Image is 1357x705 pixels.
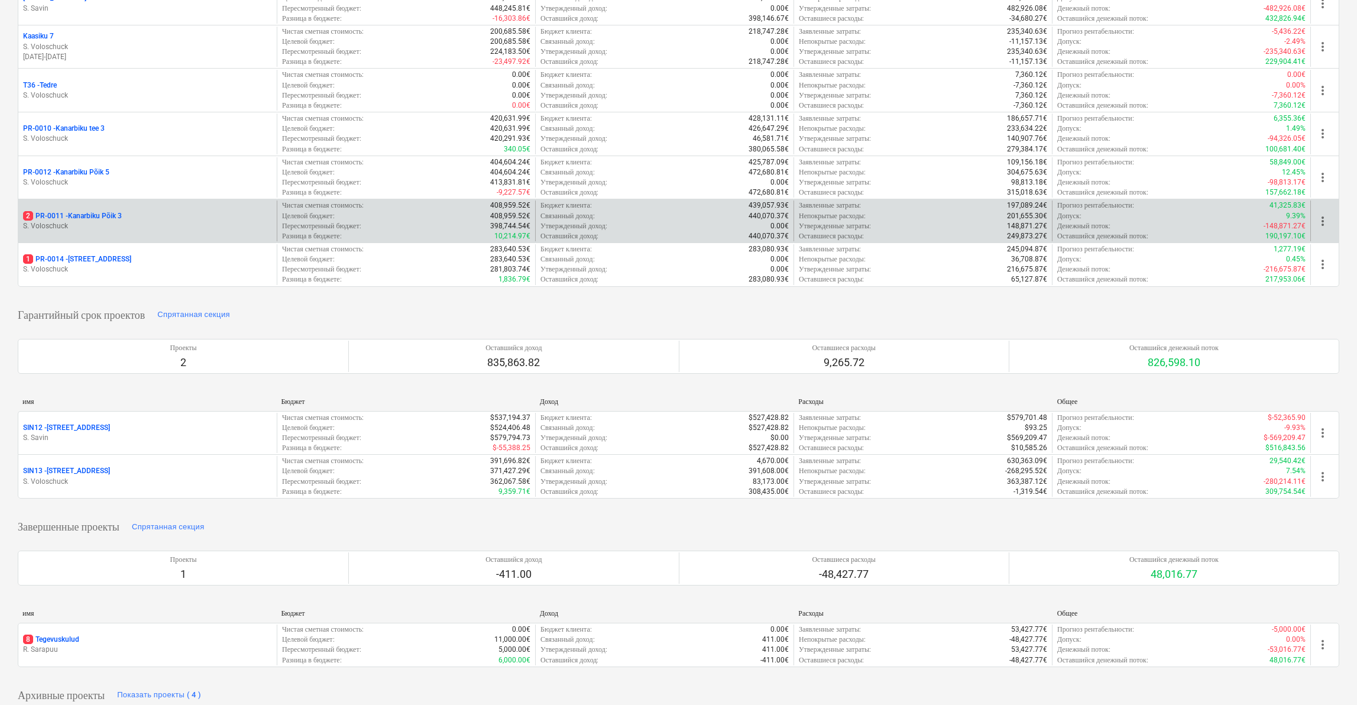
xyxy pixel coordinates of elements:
[1007,144,1047,154] p: 279,384.17€
[490,27,530,37] p: 200,685.58€
[23,90,272,101] p: S. Voloschuck
[540,114,592,124] p: Бюджет клиента :
[23,134,272,144] p: S. Voloschuck
[1007,413,1047,423] p: $579,701.48
[770,177,789,187] p: 0.00€
[540,57,598,67] p: Оставшийся доход :
[1272,90,1306,101] p: -7,360.12€
[282,37,335,47] p: Целевой бюджет :
[1316,426,1330,440] span: more_vert
[1316,257,1330,271] span: more_vert
[798,397,1047,406] div: Расходы
[799,264,871,274] p: Утвержденные затраты :
[23,466,272,486] div: SIN13 -[STREET_ADDRESS]S. Voloschuck
[799,200,861,211] p: Заявленные затраты :
[23,423,272,443] div: SIN12 -[STREET_ADDRESS]S. Savin
[1015,70,1047,80] p: 7,360.12€
[749,187,789,198] p: 472,680.81€
[282,443,342,453] p: Разница в бюджете :
[1009,14,1047,24] p: -34,680.27€
[282,80,335,90] p: Целевой бюджет :
[512,90,530,101] p: 0.00€
[23,221,272,231] p: S. Voloschuck
[540,27,592,37] p: Бюджет клиента :
[799,443,864,453] p: Оставшиеся расходы :
[540,244,592,254] p: Бюджет клиента :
[490,4,530,14] p: 448,245.81€
[1007,433,1047,443] p: $569,209.47
[1269,200,1306,211] p: 41,325.83€
[1057,413,1134,423] p: Прогноз рентабельности :
[540,124,595,134] p: Связанный доход :
[540,80,595,90] p: Связанный доход :
[23,635,33,644] span: 8
[1057,177,1110,187] p: Денежный поток :
[1007,200,1047,211] p: 197,089.24€
[799,27,861,37] p: Заявленные затраты :
[799,101,864,111] p: Оставшиеся расходы :
[1057,254,1081,264] p: Допуск :
[490,244,530,254] p: 283,640.53€
[1007,211,1047,221] p: 201,655.30€
[1057,397,1306,406] div: Общее
[749,423,789,433] p: $527,428.82
[1007,157,1047,167] p: 109,156.18€
[490,157,530,167] p: 404,604.24€
[1264,4,1306,14] p: -482,926.08€
[749,57,789,67] p: 218,747.28€
[770,4,789,14] p: 0.00€
[282,413,364,423] p: Чистая сметная стоимость :
[23,466,110,476] p: SIN13 - [STREET_ADDRESS]
[282,47,361,57] p: Пересмотренный бюджет :
[504,144,530,154] p: 340.05€
[282,423,335,433] p: Целевой бюджет :
[1057,27,1134,37] p: Прогноз рентабельности :
[799,70,861,80] p: Заявленные затраты :
[23,124,105,134] p: PR-0010 - Kanarbiku tee 3
[129,518,208,536] button: Спрятанная секция
[282,14,342,24] p: Разница в бюджете :
[157,308,230,322] div: Спрятанная секция
[22,397,271,406] div: имя
[490,37,530,47] p: 200,685.58€
[490,423,530,433] p: $524,406.48
[770,70,789,80] p: 0.00€
[749,167,789,177] p: 472,680.81€
[1013,101,1047,111] p: -7,360.12€
[799,413,861,423] p: Заявленные затраты :
[282,27,364,37] p: Чистая сметная стоимость :
[1057,200,1134,211] p: Прогноз рентабельности :
[799,211,866,221] p: Непокрытые расходы :
[1129,355,1219,370] p: 826,598.10
[540,101,598,111] p: Оставшийся доход :
[23,635,272,655] div: 8TegevuskuludR. Sarapuu
[1316,127,1330,141] span: more_vert
[1057,157,1134,167] p: Прогноз рентабельности :
[1265,231,1306,241] p: 190,197.10€
[282,144,342,154] p: Разница в бюджете :
[23,31,54,41] p: Kaasiku 7
[1057,423,1081,433] p: Допуск :
[799,254,866,264] p: Непокрытые расходы :
[1274,244,1306,254] p: 1,277.19€
[1284,37,1306,47] p: -2.49%
[749,14,789,24] p: 398,146.67€
[490,167,530,177] p: 404,604.24€
[154,306,233,325] button: Спрятанная секция
[1011,177,1047,187] p: 98,813.18€
[282,101,342,111] p: Разница в бюджете :
[1057,57,1148,67] p: Оставшийся денежный поток :
[540,37,595,47] p: Связанный доход :
[23,211,33,221] span: 2
[799,423,866,433] p: Непокрытые расходы :
[1007,264,1047,274] p: 216,675.87€
[1007,124,1047,134] p: 233,634.22€
[493,14,530,24] p: -16,303.86€
[23,254,272,274] div: 1PR-0014 -[STREET_ADDRESS]S. Voloschuck
[1009,57,1047,67] p: -11,157.13€
[1007,187,1047,198] p: 315,018.63€
[170,343,197,353] p: Проекты
[1316,470,1330,484] span: more_vert
[1286,124,1306,134] p: 1.49%
[282,90,361,101] p: Пересмотренный бюджет :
